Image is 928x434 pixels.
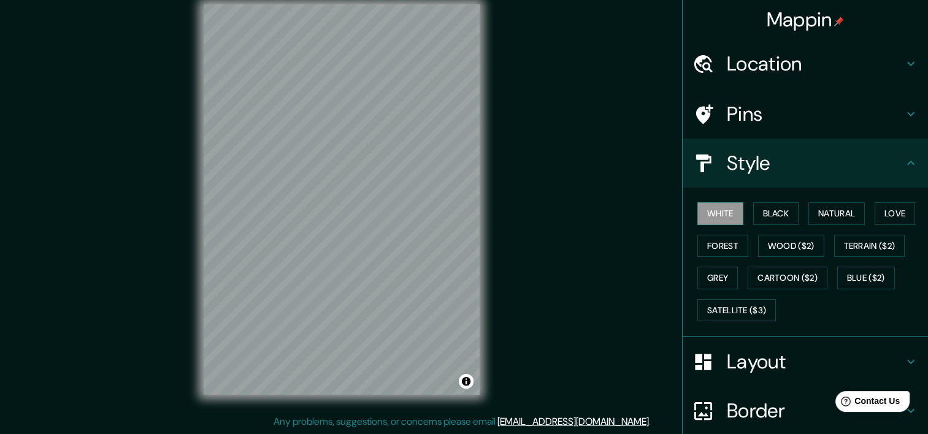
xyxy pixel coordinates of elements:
button: Wood ($2) [758,235,824,257]
h4: Pins [727,102,903,126]
button: White [697,202,743,225]
h4: Style [727,151,903,175]
div: . [651,414,653,429]
a: [EMAIL_ADDRESS][DOMAIN_NAME] [497,415,649,428]
button: Terrain ($2) [834,235,905,257]
img: pin-icon.png [834,17,844,26]
button: Cartoon ($2) [748,267,827,289]
button: Blue ($2) [837,267,895,289]
div: Style [683,139,928,188]
div: . [653,414,655,429]
p: Any problems, suggestions, or concerns please email . [274,414,651,429]
button: Grey [697,267,738,289]
button: Forest [697,235,748,257]
button: Satellite ($3) [697,299,776,322]
canvas: Map [204,4,480,395]
div: Location [683,39,928,88]
button: Black [753,202,799,225]
div: Pins [683,89,928,139]
h4: Layout [727,349,903,374]
iframe: Help widget launcher [819,386,915,421]
button: Natural [808,202,865,225]
button: Love [875,202,915,225]
h4: Mappin [767,7,845,32]
div: Layout [683,337,928,386]
button: Toggle attribution [459,374,474,389]
h4: Border [727,398,903,423]
h4: Location [727,51,903,76]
